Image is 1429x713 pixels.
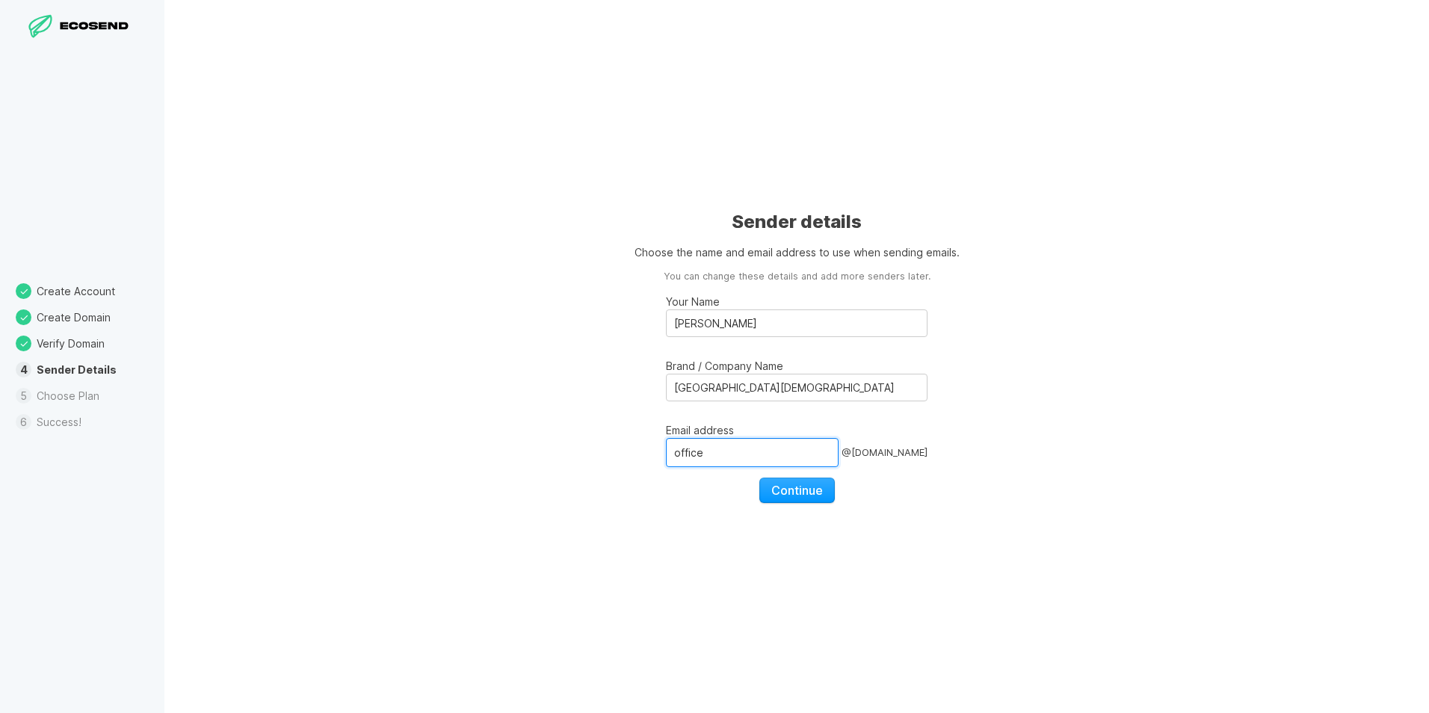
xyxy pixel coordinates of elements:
p: Email address [666,422,928,438]
input: Email address@[DOMAIN_NAME] [666,438,839,466]
span: Continue [771,483,823,498]
div: @ [DOMAIN_NAME] [842,438,928,466]
aside: You can change these details and add more senders later. [664,270,930,284]
p: Your Name [666,294,928,309]
button: Continue [759,478,835,503]
p: Choose the name and email address to use when sending emails. [635,244,960,260]
input: Your Name [666,309,928,337]
input: Brand / Company Name [666,374,928,401]
p: Brand / Company Name [666,358,928,374]
h1: Sender details [732,210,862,234]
